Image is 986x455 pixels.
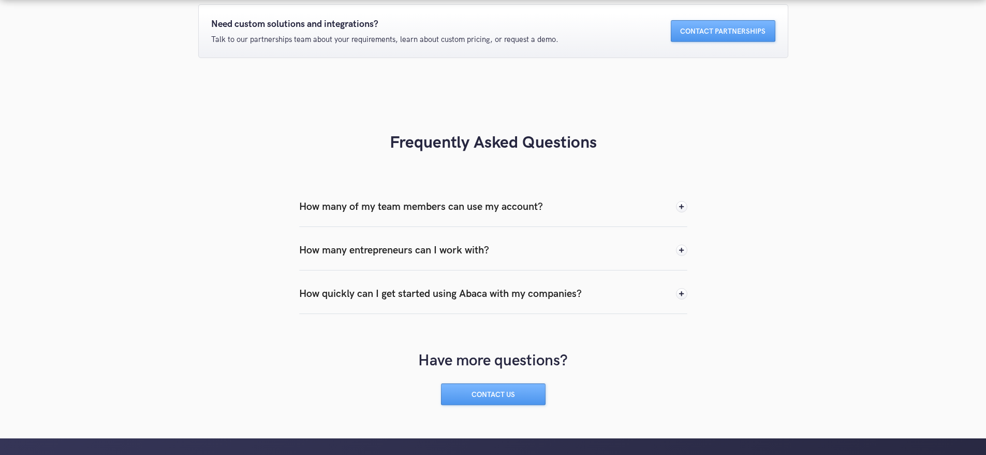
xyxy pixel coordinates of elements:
[299,199,543,215] div: How many of my team members can use my account?
[211,17,558,32] p: Need custom solutions and integrations?
[299,230,687,271] div: How many entrepreneurs can I work with?
[671,20,775,42] a: Contact Partnerships
[299,243,489,258] div: How many entrepreneurs can I work with?
[418,350,568,371] h4: Have more questions?
[299,286,582,302] div: How quickly can I get started using Abaca with my companies?
[676,288,687,300] img: Expand icon to open the FAQ's responses
[676,245,687,256] img: Expand icon to open the FAQ's responses
[198,133,788,187] h3: Frequently Asked Questions
[299,187,687,227] div: How many of my team members can use my account?
[211,34,558,45] p: Talk to our partnerships team about your requirements, learn about custom pricing, or request a d...
[299,274,687,314] div: How quickly can I get started using Abaca with my companies?
[441,383,546,405] a: Contact Us
[676,201,687,212] img: Expand icon to open the FAQ's responses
